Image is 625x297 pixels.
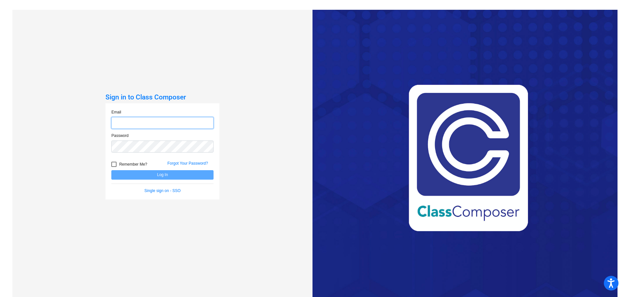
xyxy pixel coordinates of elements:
a: Single sign on - SSO [145,188,181,193]
a: Forgot Your Password? [167,161,208,166]
button: Log In [111,170,214,180]
span: Remember Me? [119,160,147,168]
h3: Sign in to Class Composer [105,93,219,101]
label: Email [111,109,121,115]
label: Password [111,133,129,139]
